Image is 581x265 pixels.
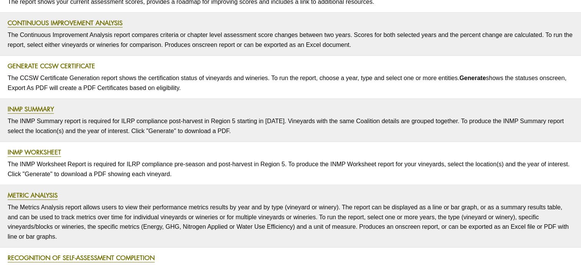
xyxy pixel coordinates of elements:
[8,254,155,262] a: Recognition of Self-Assessment Completion
[8,201,573,243] p: The Metrics Analysis report allows users to view their performance metrics results by year and by...
[8,148,61,157] a: INMP Worksheet
[8,105,54,114] a: INMP Summary
[8,62,95,71] a: Generate CCSW Certificate
[460,75,486,81] strong: Generate
[8,191,58,200] a: Metric Analysis
[8,19,123,27] a: Continuous Improvement Analysis
[8,28,573,51] p: The Continuous Improvement Analysis report compares criteria or chapter level assessment score ch...
[8,157,573,181] p: The INMP Worksheet Report is required for ILRP compliance pre-season and post-harvest in Region 5...
[8,71,573,95] p: The CCSW Certificate Generation report shows the certification status of vineyards and wineries. ...
[8,114,573,138] p: The INMP Summary report is required for ILRP compliance post-harvest in Region 5 starting in [DAT...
